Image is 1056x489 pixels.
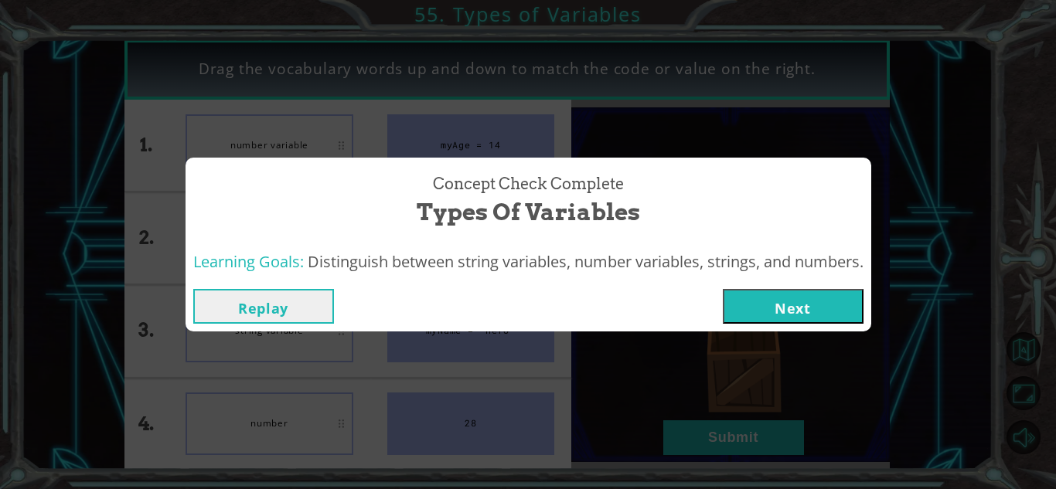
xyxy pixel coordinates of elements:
span: Distinguish between string variables, number variables, strings, and numbers. [308,251,864,272]
span: Learning Goals: [193,251,304,272]
button: Replay [193,289,334,324]
span: Types of Variables [417,195,640,229]
button: Next [723,289,864,324]
span: Concept Check Complete [433,173,624,195]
